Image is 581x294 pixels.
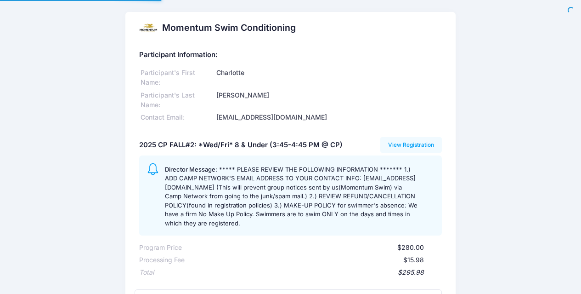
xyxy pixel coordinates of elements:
h5: Participant Information: [139,51,442,59]
div: $295.98 [154,268,424,277]
span: ***** PLEASE REVIEW THE FOLLOWING INFORMATION ******* 1.) ADD CAMP NETWORK'S EMAIL ADDRESS TO YOU... [165,166,417,227]
span: $280.00 [397,243,424,251]
div: $15.98 [185,255,424,265]
div: Participant's First Name: [139,68,215,87]
div: Participant's Last Name: [139,91,215,110]
div: Program Price [139,243,182,253]
a: View Registration [380,137,442,153]
div: [PERSON_NAME] [215,91,442,110]
h2: Momentum Swim Conditioning [162,23,296,33]
span: Director Message: [165,166,217,173]
h5: 2025 CP FALL#2: *Wed/Fri* 8 & Under (3:45-4:45 PM @ CP) [139,141,343,150]
div: [EMAIL_ADDRESS][DOMAIN_NAME] [215,113,442,122]
div: Processing Fee [139,255,185,265]
div: Contact Email: [139,113,215,122]
div: Charlotte [215,68,442,87]
div: Total [139,268,154,277]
